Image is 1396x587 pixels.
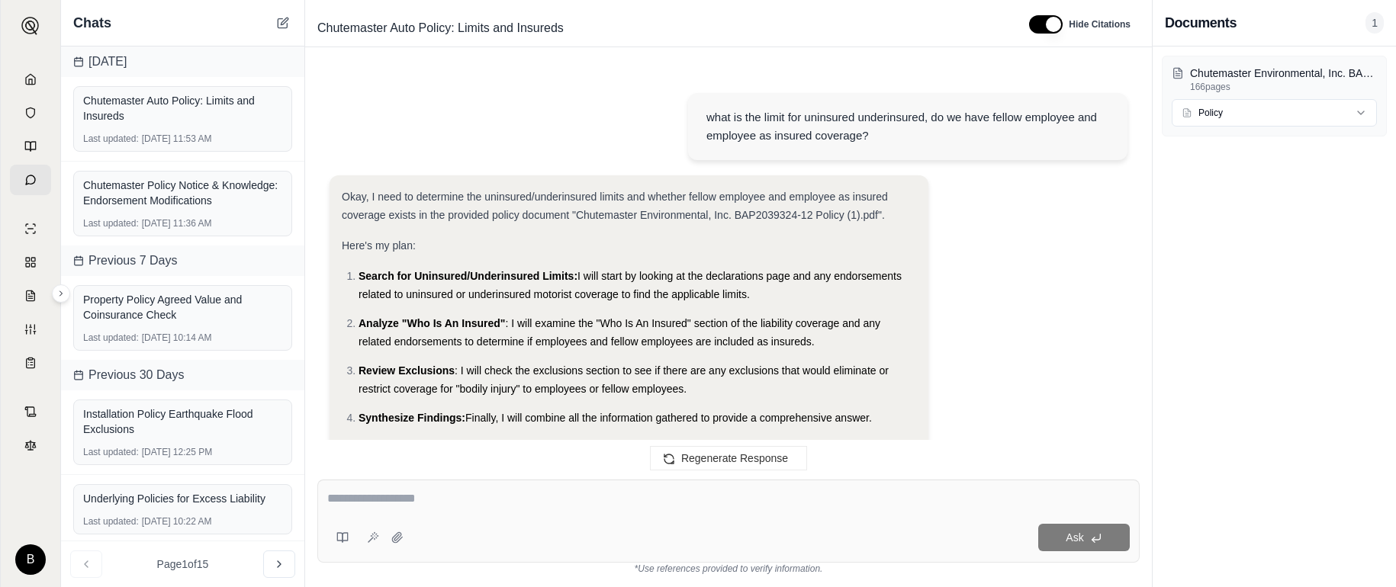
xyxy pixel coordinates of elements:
[10,165,51,195] a: Chat
[83,178,282,208] div: Chutemaster Policy Notice & Knowledge: Endorsement Modifications
[1069,18,1131,30] span: Hide Citations
[1190,81,1377,93] p: 166 pages
[274,14,292,32] button: New Chat
[10,314,51,345] a: Custom Report
[61,360,304,390] div: Previous 30 Days
[359,270,902,300] span: I will start by looking at the declarations page and any endorsements related to uninsured or und...
[83,491,282,506] div: Underlying Policies for Excess Liability
[342,191,888,221] span: Okay, I need to determine the uninsured/underinsured limits and whether fellow employee and emplo...
[1365,12,1384,34] span: 1
[15,544,46,575] div: B
[311,16,1011,40] div: Edit Title
[61,245,304,276] div: Previous 7 Days
[83,406,282,437] div: Installation Policy Earthquake Flood Exclusions
[10,396,51,427] a: Contract Analysis
[1165,12,1237,34] h3: Documents
[52,284,70,303] button: Expand sidebar
[73,12,111,34] span: Chats
[83,217,282,229] div: [DATE] 11:36 AM
[681,452,788,464] span: Regenerate Response
[83,133,139,145] span: Last updated:
[359,317,880,348] span: : I will examine the "Who Is An Insured" section of the liability coverage and any related endors...
[1172,66,1377,93] button: Chutemaster Environmental, Inc. BAP2039324-12 Policy (1).pdf166pages
[317,563,1140,575] div: *Use references provided to verify information.
[359,270,577,282] span: Search for Uninsured/Underinsured Limits:
[15,11,46,41] button: Expand sidebar
[10,131,51,162] a: Prompt Library
[1038,524,1130,551] button: Ask
[83,133,282,145] div: [DATE] 11:53 AM
[61,47,304,77] div: [DATE]
[83,332,139,344] span: Last updated:
[10,348,51,378] a: Coverage Table
[650,446,807,470] button: Regenerate Response
[10,64,51,95] a: Home
[10,213,51,244] a: Single Policy
[465,412,872,424] span: Finally, I will combine all the information gathered to provide a comprehensive answer.
[10,430,51,460] a: Legal Search Engine
[342,239,416,252] span: Here's my plan:
[359,364,889,395] span: : I will check the exclusions section to see if there are any exclusions that would eliminate or ...
[10,247,51,277] a: Policy Comparisons
[1066,531,1083,544] span: Ask
[83,217,139,229] span: Last updated:
[359,364,455,377] span: Review Exclusions
[83,515,282,528] div: [DATE] 10:22 AM
[157,557,209,572] span: Page 1 of 15
[359,317,505,329] span: Analyze "Who Is An Insured"
[1190,66,1377,81] p: Chutemaster Environmental, Inc. BAP2039324-12 Policy (1).pdf
[359,412,465,424] span: Synthesize Findings:
[706,108,1109,145] div: what is the limit for uninsured underinsured, do we have fellow employee and employee as insured ...
[83,446,139,458] span: Last updated:
[83,292,282,322] div: Property Policy Agreed Value and Coinsurance Check
[83,332,282,344] div: [DATE] 10:14 AM
[83,515,139,528] span: Last updated:
[21,17,40,35] img: Expand sidebar
[311,16,570,40] span: Chutemaster Auto Policy: Limits and Insureds
[10,98,51,128] a: Documents Vault
[83,446,282,458] div: [DATE] 12:25 PM
[83,93,282,123] div: Chutemaster Auto Policy: Limits and Insureds
[10,281,51,311] a: Claim Coverage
